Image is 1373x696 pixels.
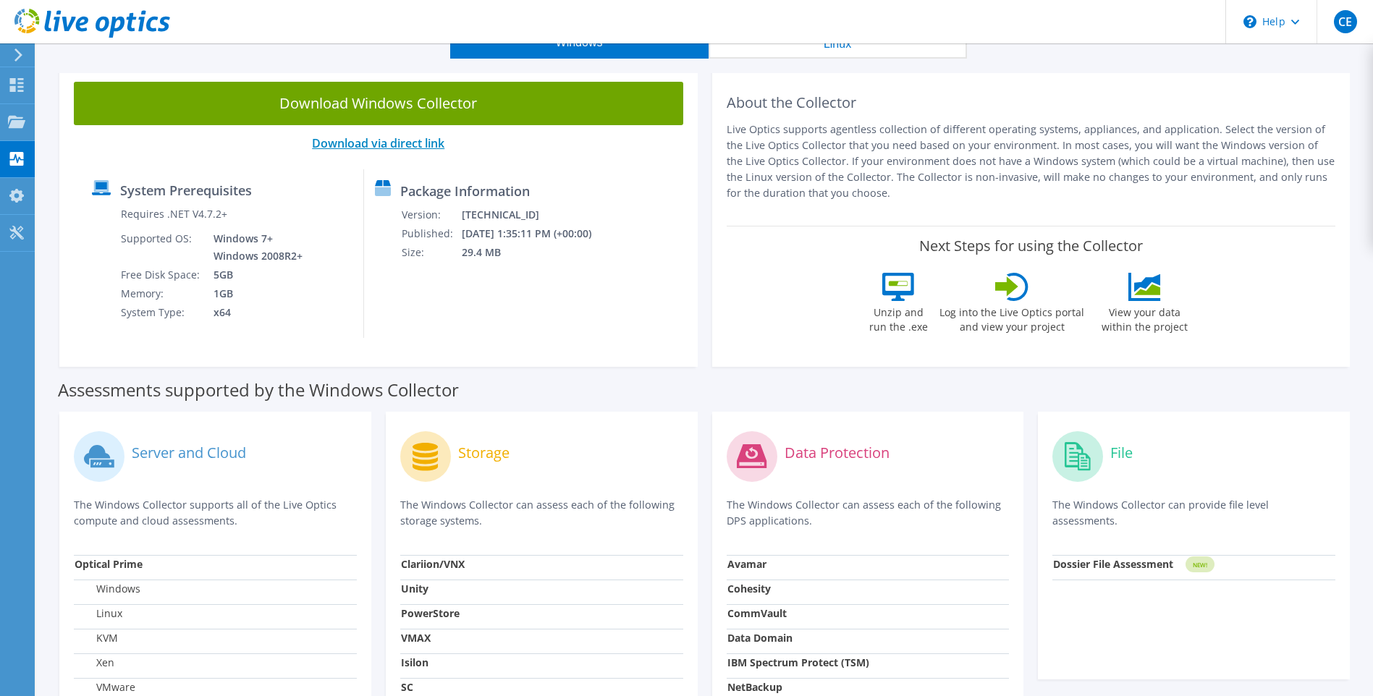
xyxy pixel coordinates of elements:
td: 5GB [203,266,305,284]
a: Download via direct link [312,135,444,151]
strong: Unity [401,582,428,595]
label: Requires .NET V4.7.2+ [121,207,227,221]
td: Memory: [120,284,203,303]
label: Unzip and run the .exe [865,301,931,334]
label: KVM [75,631,118,645]
strong: Data Domain [727,631,793,645]
label: File [1110,446,1133,460]
td: x64 [203,303,305,322]
td: Version: [401,205,461,224]
label: View your data within the project [1092,301,1196,334]
td: Windows 7+ Windows 2008R2+ [203,229,305,266]
label: Server and Cloud [132,446,246,460]
td: Free Disk Space: [120,266,203,284]
strong: VMAX [401,631,431,645]
strong: SC [401,680,413,694]
strong: IBM Spectrum Protect (TSM) [727,655,869,669]
h2: About the Collector [727,94,1336,111]
td: Size: [401,243,461,262]
p: The Windows Collector can provide file level assessments. [1052,497,1335,529]
strong: NetBackup [727,680,782,694]
td: Supported OS: [120,229,203,266]
p: The Windows Collector can assess each of the following DPS applications. [727,497,1010,529]
td: 1GB [203,284,305,303]
label: Package Information [400,184,530,198]
label: Data Protection [785,446,890,460]
label: Next Steps for using the Collector [919,237,1143,255]
td: Published: [401,224,461,243]
label: Log into the Live Optics portal and view your project [939,301,1085,334]
td: System Type: [120,303,203,322]
label: Linux [75,606,122,621]
strong: Optical Prime [75,557,143,571]
td: [DATE] 1:35:11 PM (+00:00) [461,224,611,243]
strong: Clariion/VNX [401,557,465,571]
label: Xen [75,655,114,670]
td: [TECHNICAL_ID] [461,205,611,224]
svg: \n [1243,15,1256,28]
tspan: NEW! [1193,561,1207,569]
strong: Cohesity [727,582,771,595]
strong: Dossier File Assessment [1053,557,1173,571]
strong: PowerStore [401,606,460,620]
span: CE [1334,10,1357,33]
p: Live Optics supports agentless collection of different operating systems, appliances, and applica... [727,122,1336,201]
label: Windows [75,582,140,596]
strong: CommVault [727,606,787,620]
a: Download Windows Collector [74,82,683,125]
label: VMware [75,680,135,695]
label: Assessments supported by the Windows Collector [58,383,459,397]
td: 29.4 MB [461,243,611,262]
label: System Prerequisites [120,183,252,198]
p: The Windows Collector supports all of the Live Optics compute and cloud assessments. [74,497,357,529]
label: Storage [458,446,510,460]
strong: Isilon [401,655,428,669]
p: The Windows Collector can assess each of the following storage systems. [400,497,683,529]
strong: Avamar [727,557,766,571]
